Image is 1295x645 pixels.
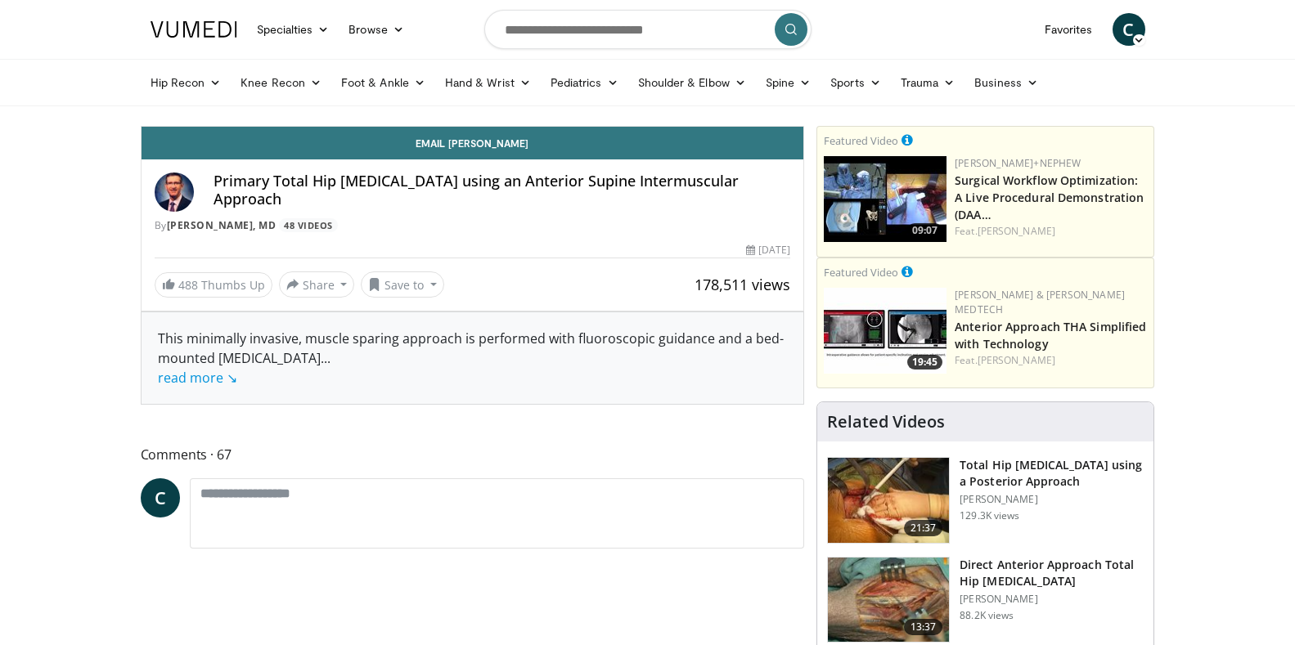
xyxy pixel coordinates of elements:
[155,172,194,212] img: Avatar
[965,66,1048,99] a: Business
[821,66,891,99] a: Sports
[142,127,804,159] a: Email [PERSON_NAME]
[824,156,947,242] a: 09:07
[960,557,1144,589] h3: Direct Anterior Approach Total Hip [MEDICAL_DATA]
[907,223,942,238] span: 09:07
[756,66,821,99] a: Spine
[178,277,198,293] span: 488
[1113,13,1145,46] a: C
[158,329,788,387] div: This minimally invasive, muscle sparing approach is performed with fluoroscopic guidance and a be...
[435,66,541,99] a: Hand & Wrist
[214,172,791,208] h4: Primary Total Hip [MEDICAL_DATA] using an Anterior Supine Intermuscular Approach
[141,66,232,99] a: Hip Recon
[339,13,414,46] a: Browse
[955,172,1144,222] a: Surgical Workflow Optimization: A Live Procedural Demonstration (DAA…
[151,21,237,38] img: VuMedi Logo
[279,218,339,232] a: 48 Videos
[891,66,965,99] a: Trauma
[231,66,331,99] a: Knee Recon
[167,218,277,232] a: [PERSON_NAME], MD
[824,133,898,148] small: Featured Video
[141,444,805,465] span: Comments 67
[978,224,1055,238] a: [PERSON_NAME]
[904,520,943,536] span: 21:37
[279,271,355,298] button: Share
[1035,13,1103,46] a: Favorites
[828,558,949,643] img: 294118_0000_1.png.150x105_q85_crop-smart_upscale.jpg
[331,66,435,99] a: Foot & Ankle
[907,355,942,370] span: 19:45
[904,619,943,635] span: 13:37
[155,272,272,298] a: 488 Thumbs Up
[955,288,1125,316] a: [PERSON_NAME] & [PERSON_NAME] MedTech
[828,458,949,543] img: 286987_0000_1.png.150x105_q85_crop-smart_upscale.jpg
[827,557,1144,643] a: 13:37 Direct Anterior Approach Total Hip [MEDICAL_DATA] [PERSON_NAME] 88.2K views
[824,288,947,374] img: 06bb1c17-1231-4454-8f12-6191b0b3b81a.150x105_q85_crop-smart_upscale.jpg
[960,593,1144,606] p: [PERSON_NAME]
[824,156,947,242] img: bcfc90b5-8c69-4b20-afee-af4c0acaf118.150x105_q85_crop-smart_upscale.jpg
[541,66,628,99] a: Pediatrics
[824,288,947,374] a: 19:45
[955,319,1146,352] a: Anterior Approach THA Simplified with Technology
[361,271,444,298] button: Save to
[155,218,791,233] div: By
[960,609,1014,622] p: 88.2K views
[746,243,790,258] div: [DATE]
[960,457,1144,490] h3: Total Hip [MEDICAL_DATA] using a Posterior Approach
[158,369,237,387] a: read more ↘
[824,265,898,280] small: Featured Video
[484,10,812,49] input: Search topics, interventions
[628,66,756,99] a: Shoulder & Elbow
[955,224,1147,239] div: Feat.
[955,156,1081,170] a: [PERSON_NAME]+Nephew
[827,412,945,432] h4: Related Videos
[960,509,1019,522] p: 129.3K views
[247,13,339,46] a: Specialties
[955,353,1147,368] div: Feat.
[827,457,1144,544] a: 21:37 Total Hip [MEDICAL_DATA] using a Posterior Approach [PERSON_NAME] 129.3K views
[960,493,1144,506] p: [PERSON_NAME]
[978,353,1055,367] a: [PERSON_NAME]
[141,478,180,517] a: C
[695,275,790,294] span: 178,511 views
